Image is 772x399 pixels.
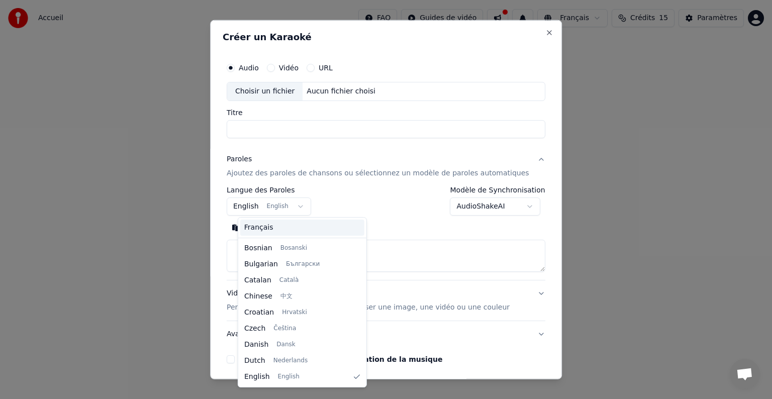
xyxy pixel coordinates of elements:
span: Bulgarian [244,259,278,269]
span: Български [286,260,320,268]
span: 中文 [280,292,293,301]
span: Français [244,223,273,233]
span: Čeština [273,325,296,333]
span: Danish [244,340,268,350]
span: Bosnian [244,243,272,253]
span: Catalan [244,275,271,285]
span: Chinese [244,291,272,302]
span: Czech [244,324,265,334]
span: Hrvatski [282,309,307,317]
span: English [244,372,270,382]
span: Català [279,276,299,284]
span: Dansk [276,341,295,349]
span: Bosanski [280,244,307,252]
span: English [277,373,299,381]
span: Croatian [244,308,274,318]
span: Dutch [244,356,265,366]
span: Nederlands [273,357,308,365]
